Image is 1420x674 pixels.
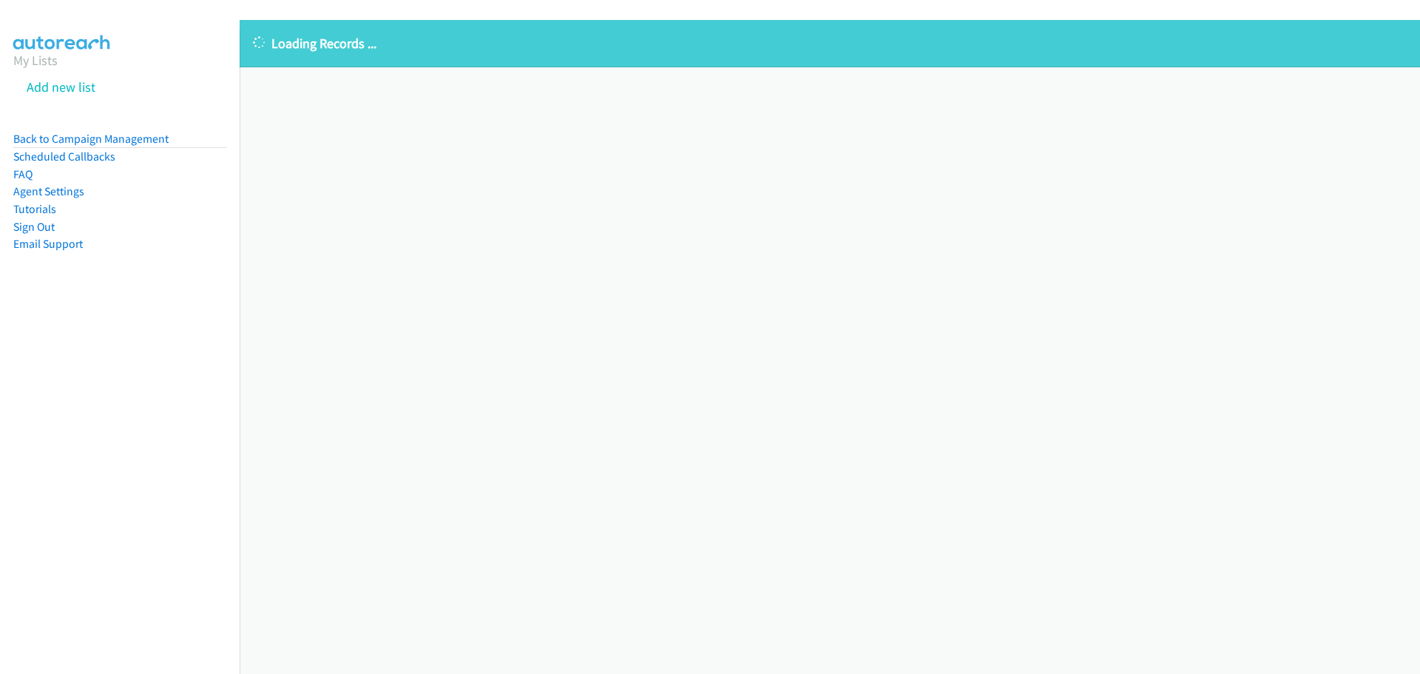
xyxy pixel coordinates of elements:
[13,52,58,69] a: My Lists
[13,237,83,251] a: Email Support
[13,220,55,234] a: Sign Out
[13,132,169,146] a: Back to Campaign Management
[13,202,56,216] a: Tutorials
[13,184,84,198] a: Agent Settings
[13,149,115,164] a: Scheduled Callbacks
[253,33,1407,53] p: Loading Records ...
[13,167,33,181] a: FAQ
[27,78,95,95] a: Add new list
